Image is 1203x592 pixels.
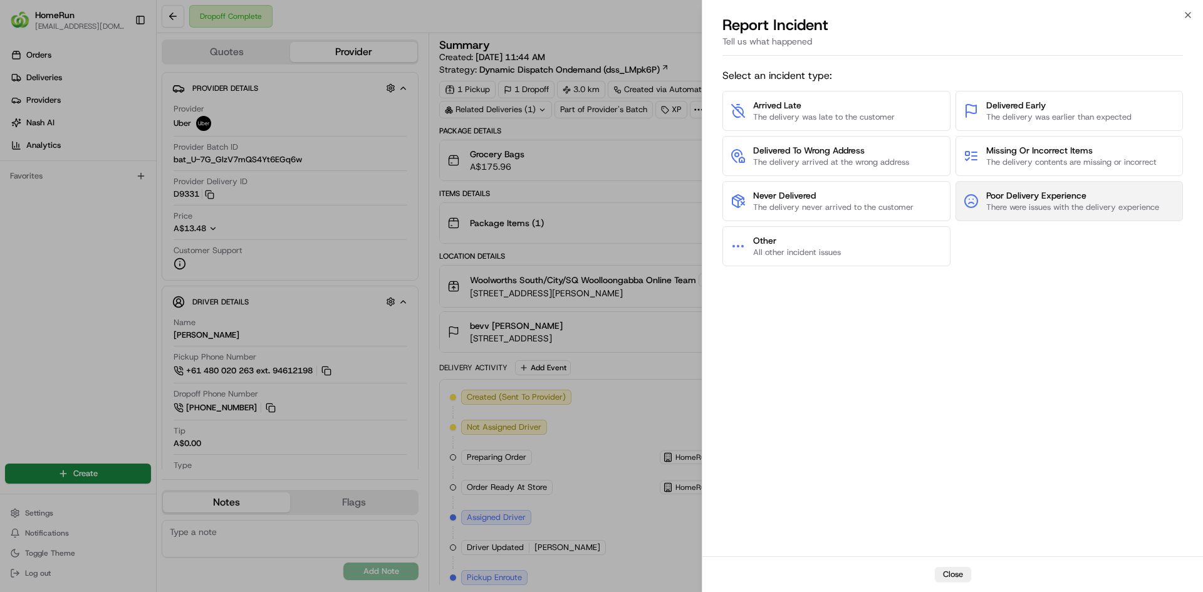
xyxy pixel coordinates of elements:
[722,91,950,131] button: Arrived LateThe delivery was late to the customer
[722,35,1183,56] div: Tell us what happened
[753,99,895,112] span: Arrived Late
[753,112,895,123] span: The delivery was late to the customer
[986,202,1159,213] span: There were issues with the delivery experience
[753,202,914,213] span: The delivery never arrived to the customer
[753,247,841,258] span: All other incident issues
[986,112,1132,123] span: The delivery was earlier than expected
[753,144,909,157] span: Delivered To Wrong Address
[722,15,828,35] p: Report Incident
[986,189,1159,202] span: Poor Delivery Experience
[956,136,1184,176] button: Missing Or Incorrect ItemsThe delivery contents are missing or incorrect
[753,189,914,202] span: Never Delivered
[986,144,1157,157] span: Missing Or Incorrect Items
[722,181,950,221] button: Never DeliveredThe delivery never arrived to the customer
[935,567,971,582] button: Close
[986,157,1157,168] span: The delivery contents are missing or incorrect
[753,234,841,247] span: Other
[986,99,1132,112] span: Delivered Early
[753,157,909,168] span: The delivery arrived at the wrong address
[722,68,1183,83] span: Select an incident type:
[956,91,1184,131] button: Delivered EarlyThe delivery was earlier than expected
[956,181,1184,221] button: Poor Delivery ExperienceThere were issues with the delivery experience
[722,226,950,266] button: OtherAll other incident issues
[722,136,950,176] button: Delivered To Wrong AddressThe delivery arrived at the wrong address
